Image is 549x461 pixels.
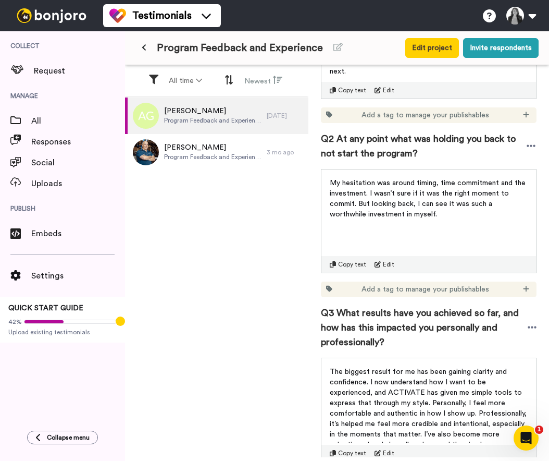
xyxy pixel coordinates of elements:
span: Social [31,156,125,169]
span: Edit [383,86,394,94]
span: Q2 At any point what was holding you back to not start the program? [321,131,526,161]
span: QUICK START GUIDE [8,305,83,312]
span: Program Feedback and Experience [164,153,261,161]
a: [PERSON_NAME]Program Feedback and Experience[DATE] [125,98,308,134]
img: fabe874d-4792-46c2-97a0-ebaafba4c3b4.png [133,139,159,165]
img: tm-color.svg [109,7,126,24]
span: 1 [535,426,543,434]
span: Add a tag to manage your publishables [361,284,489,295]
img: bj-logo-header-white.svg [13,8,91,23]
div: 3 mo ago [267,148,303,156]
span: Uploads [31,177,125,190]
span: Copy text [338,449,366,457]
img: ag.png [133,103,159,129]
button: Edit project [405,38,459,58]
span: [PERSON_NAME] [164,106,261,116]
span: Responses [31,136,125,148]
span: Settings [31,270,125,282]
span: Q3 What results have you achieved so far, and how has this impacted you personally and profession... [321,306,528,349]
a: [PERSON_NAME]Program Feedback and Experience3 mo ago [125,134,308,171]
span: Add a tag to manage your publishables [361,110,489,120]
span: [PERSON_NAME] [164,142,261,153]
span: Edit [383,449,394,457]
div: Tooltip anchor [116,317,125,326]
button: Collapse menu [27,431,98,444]
span: Embeds [31,227,125,240]
span: 42% [8,318,22,326]
span: Program Feedback and Experience [157,41,323,55]
span: Testimonials [132,8,192,23]
span: My hesitation was around timing, time commitment and the investment. I wasn’t sure if it was the ... [330,179,528,218]
span: Copy text [338,86,366,94]
span: Edit [383,260,394,269]
span: All [31,115,125,127]
div: [DATE] [267,112,303,120]
span: Request [34,65,125,77]
span: Collapse menu [47,433,90,442]
span: Program Feedback and Experience [164,116,261,125]
button: All time [163,71,208,90]
span: Upload existing testimonials [8,328,117,336]
span: Copy text [338,260,366,269]
iframe: Intercom live chat [514,426,539,451]
button: Newest [238,71,289,91]
button: Invite respondents [463,38,539,58]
